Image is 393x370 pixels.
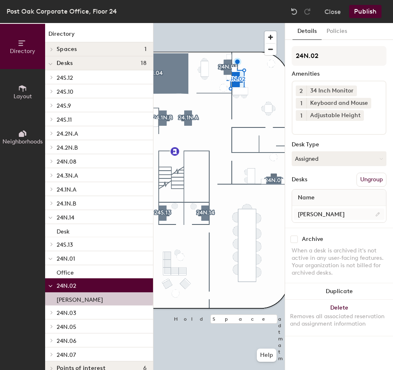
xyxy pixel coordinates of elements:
[57,267,74,276] p: Office
[144,46,146,53] span: 1
[303,7,311,16] img: Redo
[57,144,78,151] span: 24.2N.B
[57,60,73,67] span: Desks
[14,93,32,100] span: Layout
[2,138,43,145] span: Neighborhoods
[356,173,386,187] button: Ungroup
[57,116,72,123] span: 24S.11
[300,111,302,120] span: 1
[300,99,302,108] span: 1
[302,236,323,243] div: Archive
[57,294,103,303] p: [PERSON_NAME]
[7,6,117,16] div: Post Oak Corporate Office, Floor 24
[299,87,303,95] span: 2
[57,214,74,221] span: 24N.14
[45,30,153,42] h1: Directory
[296,110,306,121] button: 1
[290,7,298,16] img: Undo
[57,172,78,179] span: 24.3N.A
[57,102,71,109] span: 24S.9
[290,313,388,328] div: Removes all associated reservation and assignment information
[57,324,76,331] span: 24N.05
[57,282,76,289] span: 24N.02
[306,98,371,109] div: Keyboard and Mouse
[294,190,319,205] span: Name
[292,247,386,277] div: When a desk is archived it's not active in any user-facing features. Your organization is not bil...
[57,46,77,53] span: Spaces
[306,110,364,121] div: Adjustable Height
[57,226,70,235] p: Desk
[57,186,76,193] span: 24.1N.A
[57,351,76,358] span: 24N.07
[57,310,76,317] span: 24N.03
[349,5,382,18] button: Publish
[257,349,276,362] button: Help
[285,300,393,336] button: DeleteRemoves all associated reservation and assignment information
[292,141,386,148] div: Desk Type
[294,208,384,220] input: Unnamed desk
[57,74,73,81] span: 24S.12
[296,86,306,96] button: 2
[292,71,386,77] div: Amenities
[57,338,76,345] span: 24N.06
[57,130,78,137] span: 24.2N.A
[10,48,35,55] span: Directory
[57,200,76,207] span: 24.1N.B
[306,86,357,96] div: 34 Inch Monitor
[322,23,352,40] button: Policies
[292,151,386,166] button: Assigned
[141,60,146,67] span: 18
[296,98,306,109] button: 1
[324,5,341,18] button: Close
[57,158,76,165] span: 24N.08
[292,176,307,183] div: Desks
[285,283,393,300] button: Duplicate
[57,255,75,262] span: 24N.01
[292,23,322,40] button: Details
[57,88,73,95] span: 24S.10
[57,241,73,248] span: 24S.13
